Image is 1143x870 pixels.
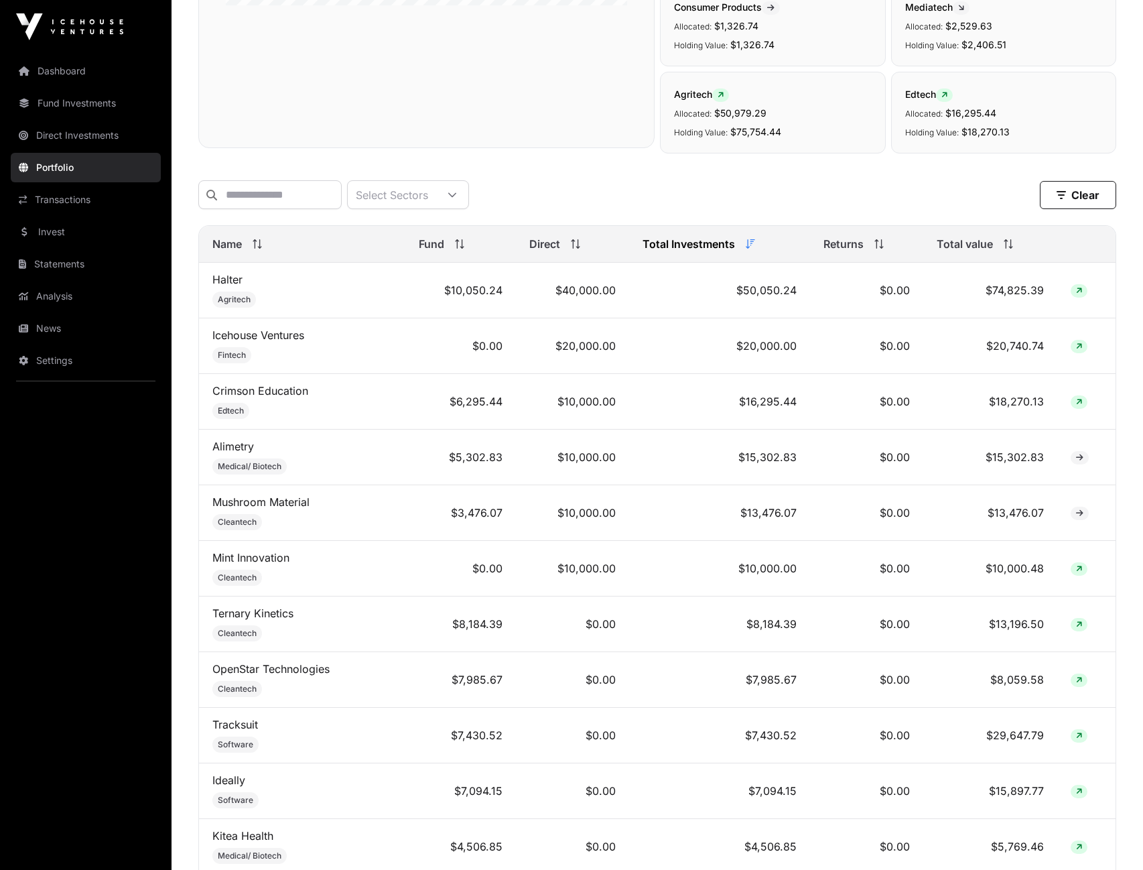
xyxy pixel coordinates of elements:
[730,126,781,137] span: $75,754.44
[674,21,712,32] span: Allocated:
[218,294,251,305] span: Agritech
[405,485,516,541] td: $3,476.07
[714,20,758,32] span: $1,326.74
[629,485,810,541] td: $13,476.07
[516,652,629,708] td: $0.00
[11,314,161,343] a: News
[516,541,629,597] td: $10,000.00
[516,597,629,652] td: $0.00
[11,249,161,279] a: Statements
[218,684,257,694] span: Cleantech
[218,406,244,416] span: Edtech
[405,318,516,374] td: $0.00
[923,485,1057,541] td: $13,476.07
[419,236,444,252] span: Fund
[212,328,304,342] a: Icehouse Ventures
[923,597,1057,652] td: $13,196.50
[923,652,1057,708] td: $8,059.58
[674,40,728,50] span: Holding Value:
[945,20,992,32] span: $2,529.63
[730,39,775,50] span: $1,326.74
[218,461,281,472] span: Medical/ Biotech
[212,607,293,620] a: Ternary Kinetics
[961,39,1006,50] span: $2,406.51
[516,263,629,318] td: $40,000.00
[923,430,1057,485] td: $15,302.83
[905,40,959,50] span: Holding Value:
[529,236,560,252] span: Direct
[905,127,959,137] span: Holding Value:
[923,263,1057,318] td: $74,825.39
[218,851,281,861] span: Medical/ Biotech
[629,430,810,485] td: $15,302.83
[212,718,258,731] a: Tracksuit
[810,485,923,541] td: $0.00
[212,384,308,397] a: Crimson Education
[905,1,969,13] span: Mediatech
[212,236,242,252] span: Name
[212,773,245,787] a: Ideally
[923,763,1057,819] td: $15,897.77
[629,263,810,318] td: $50,050.24
[348,181,436,208] div: Select Sectors
[212,495,310,509] a: Mushroom Material
[674,127,728,137] span: Holding Value:
[937,236,993,252] span: Total value
[1076,806,1143,870] iframe: Chat Widget
[905,21,943,32] span: Allocated:
[629,597,810,652] td: $8,184.39
[823,236,864,252] span: Returns
[923,318,1057,374] td: $20,740.74
[16,13,123,40] img: Icehouse Ventures Logo
[961,126,1010,137] span: $18,270.13
[11,56,161,86] a: Dashboard
[405,263,516,318] td: $10,050.24
[11,346,161,375] a: Settings
[629,374,810,430] td: $16,295.44
[516,318,629,374] td: $20,000.00
[11,153,161,182] a: Portfolio
[11,217,161,247] a: Invest
[218,739,253,750] span: Software
[945,107,996,119] span: $16,295.44
[11,121,161,150] a: Direct Investments
[212,662,330,676] a: OpenStar Technologies
[629,708,810,763] td: $7,430.52
[212,551,289,564] a: Mint Innovation
[218,795,253,806] span: Software
[405,597,516,652] td: $8,184.39
[11,282,161,311] a: Analysis
[674,1,780,13] span: Consumer Products
[643,236,735,252] span: Total Investments
[516,430,629,485] td: $10,000.00
[810,374,923,430] td: $0.00
[405,541,516,597] td: $0.00
[212,273,243,286] a: Halter
[674,88,729,100] span: Agritech
[405,430,516,485] td: $5,302.83
[405,763,516,819] td: $7,094.15
[629,652,810,708] td: $7,985.67
[674,109,712,119] span: Allocated:
[629,763,810,819] td: $7,094.15
[810,652,923,708] td: $0.00
[1040,181,1116,209] button: Clear
[212,440,254,453] a: Alimetry
[810,318,923,374] td: $0.00
[516,485,629,541] td: $10,000.00
[218,628,257,639] span: Cleantech
[923,374,1057,430] td: $18,270.13
[218,517,257,527] span: Cleantech
[905,88,953,100] span: Edtech
[810,763,923,819] td: $0.00
[923,541,1057,597] td: $10,000.48
[218,350,246,361] span: Fintech
[810,430,923,485] td: $0.00
[516,374,629,430] td: $10,000.00
[405,374,516,430] td: $6,295.44
[11,88,161,118] a: Fund Investments
[810,597,923,652] td: $0.00
[405,652,516,708] td: $7,985.67
[629,541,810,597] td: $10,000.00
